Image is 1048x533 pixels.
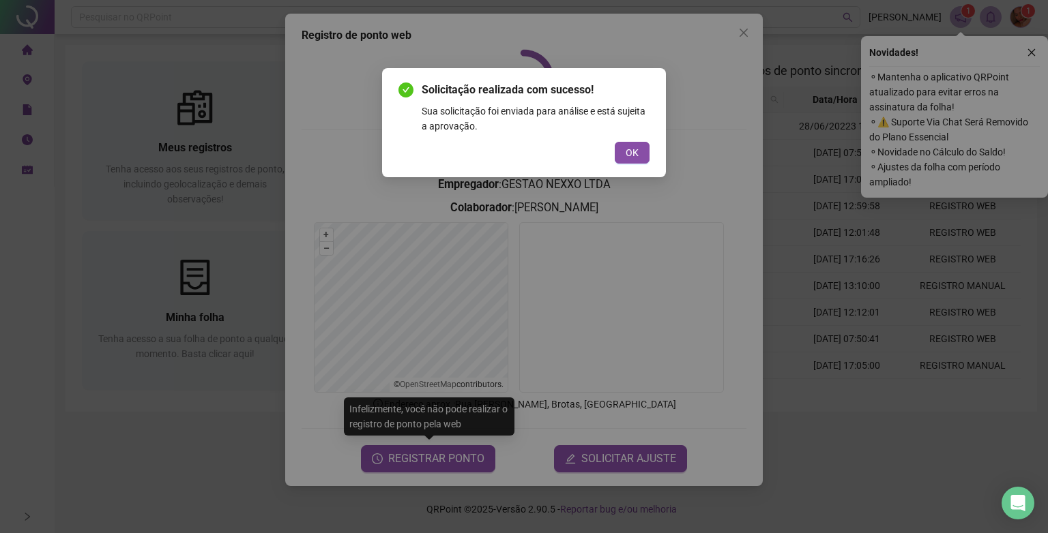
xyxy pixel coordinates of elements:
span: check-circle [398,82,413,97]
div: Open Intercom Messenger [1002,487,1034,519]
span: OK [626,145,639,160]
button: OK [615,142,650,164]
span: Solicitação realizada com sucesso! [422,82,650,98]
div: Sua solicitação foi enviada para análise e está sujeita a aprovação. [422,104,650,134]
